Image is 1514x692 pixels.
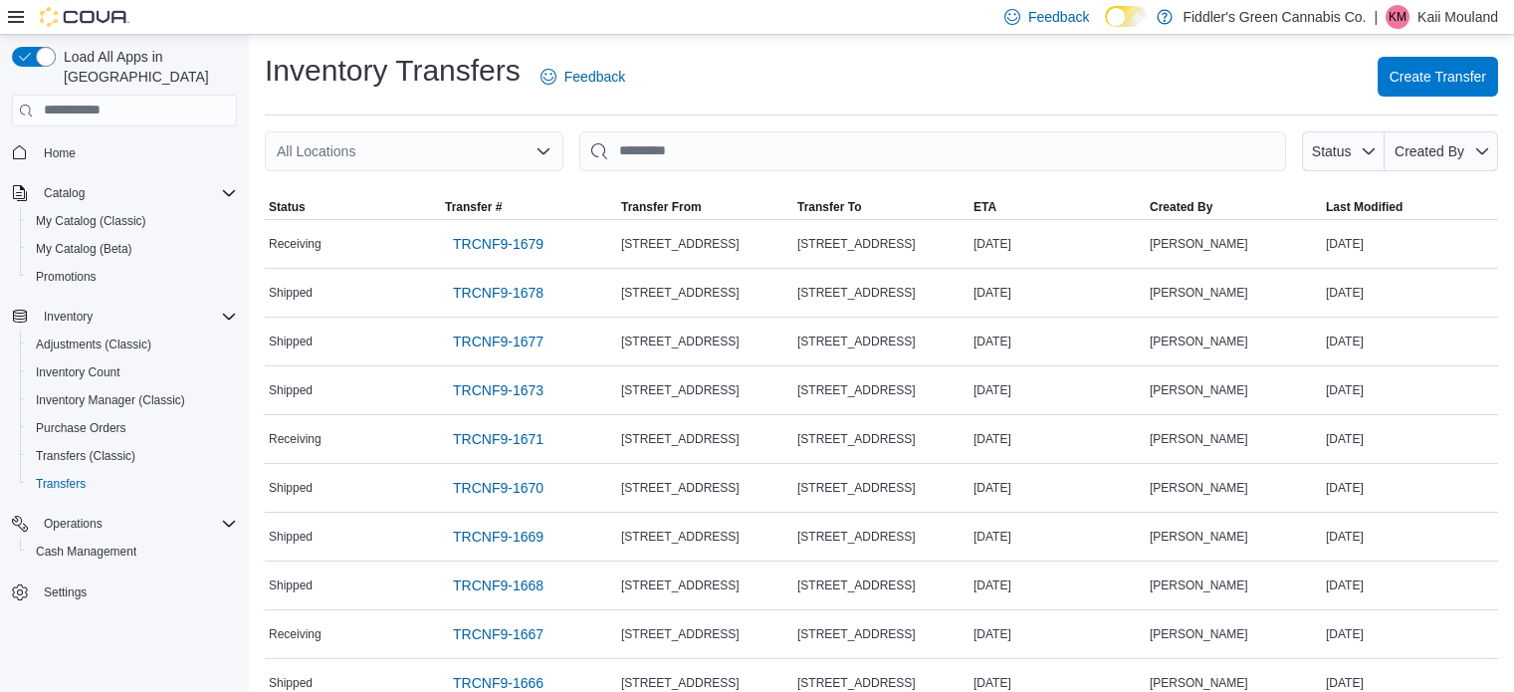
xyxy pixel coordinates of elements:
[28,237,237,261] span: My Catalog (Beta)
[44,309,93,325] span: Inventory
[445,419,551,459] a: TRCNF9-1671
[269,480,313,496] span: Shipped
[20,386,245,414] button: Inventory Manager (Classic)
[4,303,245,331] button: Inventory
[453,429,543,449] span: TRCNF9-1671
[797,199,861,215] span: Transfer To
[36,476,86,492] span: Transfers
[28,444,143,468] a: Transfers (Classic)
[36,213,146,229] span: My Catalog (Classic)
[621,480,740,496] span: [STREET_ADDRESS]
[28,472,94,496] a: Transfers
[28,237,140,261] a: My Catalog (Beta)
[36,140,237,165] span: Home
[269,431,322,447] span: Receiving
[1322,378,1498,402] div: [DATE]
[453,576,543,595] span: TRCNF9-1668
[1150,236,1248,252] span: [PERSON_NAME]
[36,448,135,464] span: Transfers (Classic)
[36,392,185,408] span: Inventory Manager (Classic)
[1150,431,1248,447] span: [PERSON_NAME]
[970,622,1146,646] div: [DATE]
[36,181,237,205] span: Catalog
[445,370,551,410] a: TRCNF9-1673
[1150,529,1248,545] span: [PERSON_NAME]
[445,614,551,654] a: TRCNF9-1667
[36,544,136,560] span: Cash Management
[1183,5,1366,29] p: Fiddler's Green Cannabis Co.
[1150,675,1248,691] span: [PERSON_NAME]
[269,529,313,545] span: Shipped
[1322,525,1498,549] div: [DATE]
[445,566,551,605] a: TRCNF9-1668
[793,195,970,219] button: Transfer To
[1389,5,1406,29] span: KM
[1302,131,1385,171] button: Status
[797,382,916,398] span: [STREET_ADDRESS]
[1105,6,1147,27] input: Dark Mode
[1150,626,1248,642] span: [PERSON_NAME]
[445,322,551,361] a: TRCNF9-1677
[36,305,101,329] button: Inventory
[44,145,76,161] span: Home
[20,358,245,386] button: Inventory Count
[265,195,441,219] button: Status
[970,525,1146,549] div: [DATE]
[970,476,1146,500] div: [DATE]
[56,47,237,87] span: Load All Apps in [GEOGRAPHIC_DATA]
[28,388,237,412] span: Inventory Manager (Classic)
[621,382,740,398] span: [STREET_ADDRESS]
[20,207,245,235] button: My Catalog (Classic)
[453,624,543,644] span: TRCNF9-1667
[269,675,313,691] span: Shipped
[797,431,916,447] span: [STREET_ADDRESS]
[970,427,1146,451] div: [DATE]
[269,577,313,593] span: Shipped
[617,195,793,219] button: Transfer From
[1150,382,1248,398] span: [PERSON_NAME]
[970,574,1146,597] div: [DATE]
[1312,143,1352,159] span: Status
[36,305,237,329] span: Inventory
[1105,27,1106,28] span: Dark Mode
[28,360,128,384] a: Inventory Count
[28,472,237,496] span: Transfers
[4,138,245,167] button: Home
[621,431,740,447] span: [STREET_ADDRESS]
[453,283,543,303] span: TRCNF9-1678
[28,265,105,289] a: Promotions
[1150,480,1248,496] span: [PERSON_NAME]
[621,626,740,642] span: [STREET_ADDRESS]
[453,332,543,351] span: TRCNF9-1677
[36,579,237,604] span: Settings
[265,51,521,91] h1: Inventory Transfers
[445,517,551,557] a: TRCNF9-1669
[36,141,84,165] a: Home
[445,199,502,215] span: Transfer #
[797,236,916,252] span: [STREET_ADDRESS]
[36,337,151,352] span: Adjustments (Classic)
[28,333,159,356] a: Adjustments (Classic)
[40,7,129,27] img: Cova
[453,234,543,254] span: TRCNF9-1679
[28,416,237,440] span: Purchase Orders
[1146,195,1322,219] button: Created By
[533,57,633,97] a: Feedback
[797,626,916,642] span: [STREET_ADDRESS]
[1322,330,1498,353] div: [DATE]
[1385,131,1498,171] button: Created By
[36,364,120,380] span: Inventory Count
[4,179,245,207] button: Catalog
[4,510,245,538] button: Operations
[621,577,740,593] span: [STREET_ADDRESS]
[36,269,97,285] span: Promotions
[20,442,245,470] button: Transfers (Classic)
[1390,67,1486,87] span: Create Transfer
[441,195,617,219] button: Transfer #
[621,675,740,691] span: [STREET_ADDRESS]
[1395,143,1464,159] span: Created By
[1378,57,1498,97] button: Create Transfer
[453,478,543,498] span: TRCNF9-1670
[970,232,1146,256] div: [DATE]
[20,331,245,358] button: Adjustments (Classic)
